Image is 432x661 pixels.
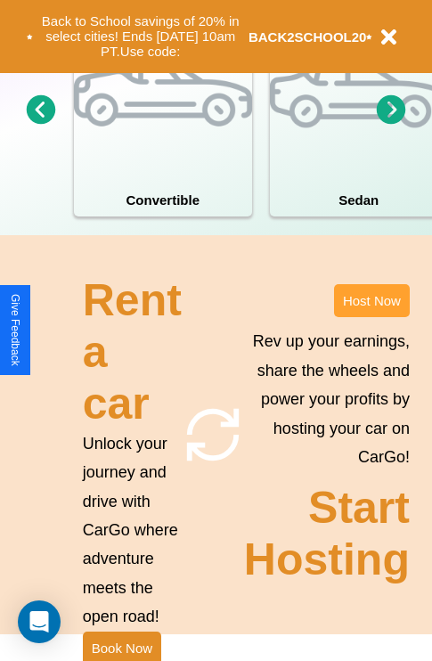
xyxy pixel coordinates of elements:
button: Back to School savings of 20% in select cities! Ends [DATE] 10am PT.Use code: [33,9,249,64]
div: Open Intercom Messenger [18,600,61,643]
p: Rev up your earnings, share the wheels and power your profits by hosting your car on CarGo! [244,327,410,471]
h2: Rent a car [83,274,182,429]
button: Host Now [334,284,410,317]
b: BACK2SCHOOL20 [249,29,367,45]
h4: Convertible [74,184,252,216]
p: Unlock your journey and drive with CarGo where adventure meets the open road! [83,429,182,632]
h2: Start Hosting [244,482,410,585]
div: Give Feedback [9,294,21,366]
